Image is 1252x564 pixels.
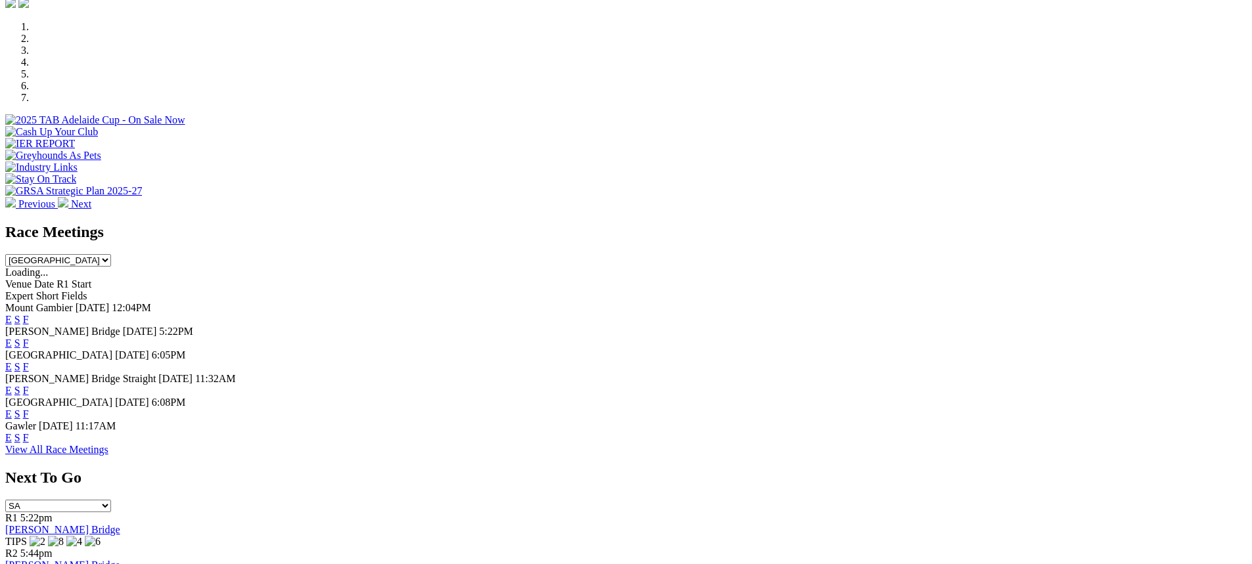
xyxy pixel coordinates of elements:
[71,198,91,209] span: Next
[23,361,29,372] a: F
[5,197,16,207] img: chevron-left-pager-white.svg
[5,420,36,431] span: Gawler
[36,290,59,301] span: Short
[5,278,32,290] span: Venue
[5,173,76,185] img: Stay On Track
[5,150,101,162] img: Greyhounds As Pets
[5,469,1247,487] h2: Next To Go
[5,290,34,301] span: Expert
[115,397,149,408] span: [DATE]
[20,548,53,559] span: 5:44pm
[23,432,29,443] a: F
[57,278,91,290] span: R1 Start
[61,290,87,301] span: Fields
[14,314,20,325] a: S
[5,536,27,547] span: TIPS
[5,512,18,523] span: R1
[5,302,73,313] span: Mount Gambier
[5,548,18,559] span: R2
[5,408,12,420] a: E
[20,512,53,523] span: 5:22pm
[76,420,116,431] span: 11:17AM
[5,326,120,337] span: [PERSON_NAME] Bridge
[23,337,29,349] a: F
[158,373,193,384] span: [DATE]
[39,420,73,431] span: [DATE]
[14,337,20,349] a: S
[14,361,20,372] a: S
[66,536,82,548] img: 4
[34,278,54,290] span: Date
[5,198,58,209] a: Previous
[5,138,75,150] img: IER REPORT
[159,326,193,337] span: 5:22PM
[48,536,64,548] img: 8
[5,162,78,173] img: Industry Links
[5,373,156,384] span: [PERSON_NAME] Bridge Straight
[5,397,112,408] span: [GEOGRAPHIC_DATA]
[23,408,29,420] a: F
[5,114,185,126] img: 2025 TAB Adelaide Cup - On Sale Now
[123,326,157,337] span: [DATE]
[5,349,112,360] span: [GEOGRAPHIC_DATA]
[115,349,149,360] span: [DATE]
[14,432,20,443] a: S
[152,397,186,408] span: 6:08PM
[5,444,108,455] a: View All Race Meetings
[23,314,29,325] a: F
[152,349,186,360] span: 6:05PM
[5,385,12,396] a: E
[5,361,12,372] a: E
[5,337,12,349] a: E
[14,385,20,396] a: S
[5,126,98,138] img: Cash Up Your Club
[5,432,12,443] a: E
[14,408,20,420] a: S
[5,314,12,325] a: E
[5,524,120,535] a: [PERSON_NAME] Bridge
[112,302,151,313] span: 12:04PM
[5,223,1247,241] h2: Race Meetings
[195,373,236,384] span: 11:32AM
[58,198,91,209] a: Next
[76,302,110,313] span: [DATE]
[58,197,68,207] img: chevron-right-pager-white.svg
[5,267,48,278] span: Loading...
[85,536,101,548] img: 6
[5,185,142,197] img: GRSA Strategic Plan 2025-27
[18,198,55,209] span: Previous
[23,385,29,396] a: F
[30,536,45,548] img: 2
